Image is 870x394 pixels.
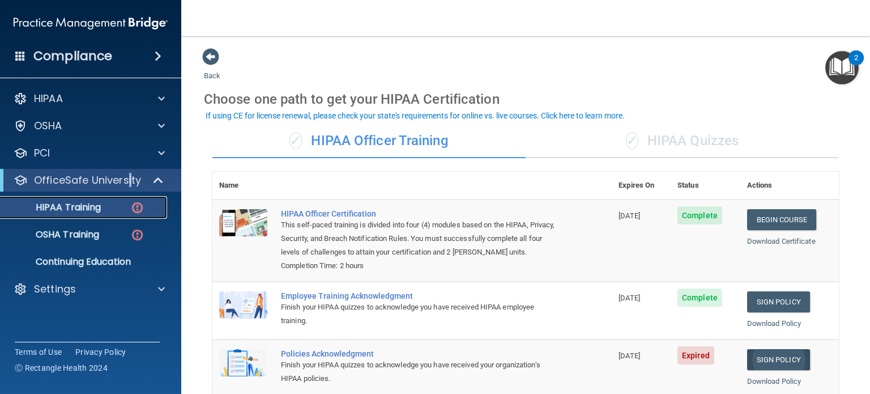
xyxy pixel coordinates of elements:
[15,346,62,358] a: Terms of Use
[34,173,141,187] p: OfficeSafe University
[612,172,671,200] th: Expires On
[33,48,112,64] h4: Compliance
[34,119,62,133] p: OSHA
[34,282,76,296] p: Settings
[14,146,165,160] a: PCI
[747,377,801,385] a: Download Policy
[14,92,165,105] a: HIPAA
[281,358,555,385] div: Finish your HIPAA quizzes to acknowledge you have received your organization’s HIPAA policies.
[747,291,810,312] a: Sign Policy
[281,259,555,273] div: Completion Time: 2 hours
[281,218,555,259] div: This self-paced training is divided into four (4) modules based on the HIPAA, Privacy, Security, ...
[212,124,526,158] div: HIPAA Officer Training
[281,349,555,358] div: Policies Acknowledgment
[675,314,856,359] iframe: Drift Widget Chat Controller
[281,300,555,328] div: Finish your HIPAA quizzes to acknowledge you have received HIPAA employee training.
[740,172,839,200] th: Actions
[626,132,638,149] span: ✓
[204,83,847,116] div: Choose one path to get your HIPAA Certification
[204,58,220,80] a: Back
[281,291,555,300] div: Employee Training Acknowledgment
[526,124,839,158] div: HIPAA Quizzes
[854,58,858,73] div: 2
[34,92,63,105] p: HIPAA
[7,256,162,268] p: Continuing Education
[747,209,816,230] a: Begin Course
[75,346,126,358] a: Privacy Policy
[14,282,165,296] a: Settings
[619,211,640,220] span: [DATE]
[14,119,165,133] a: OSHA
[281,209,555,218] a: HIPAA Officer Certification
[671,172,740,200] th: Status
[747,237,816,245] a: Download Certificate
[825,51,859,84] button: Open Resource Center, 2 new notifications
[677,206,722,224] span: Complete
[34,146,50,160] p: PCI
[130,228,144,242] img: danger-circle.6113f641.png
[130,201,144,215] img: danger-circle.6113f641.png
[747,349,810,370] a: Sign Policy
[619,294,640,302] span: [DATE]
[677,289,722,307] span: Complete
[14,173,164,187] a: OfficeSafe University
[204,110,626,121] button: If using CE for license renewal, please check your state's requirements for online vs. live cours...
[206,112,625,120] div: If using CE for license renewal, please check your state's requirements for online vs. live cours...
[289,132,302,149] span: ✓
[619,351,640,360] span: [DATE]
[212,172,274,200] th: Name
[7,202,101,213] p: HIPAA Training
[14,12,168,35] img: PMB logo
[7,229,99,240] p: OSHA Training
[15,362,108,374] span: Ⓒ Rectangle Health 2024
